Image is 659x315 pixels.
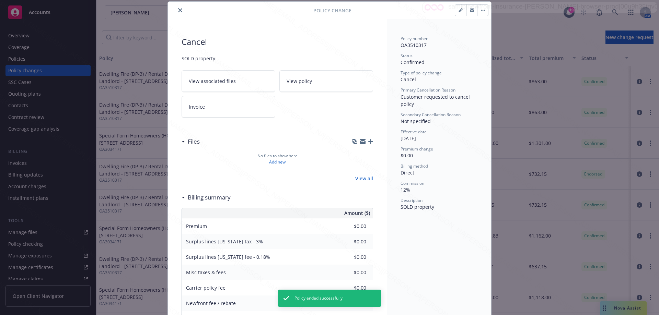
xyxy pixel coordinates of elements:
[401,87,455,93] span: Primary Cancellation Reason
[326,282,370,293] input: 0.00
[189,103,205,110] span: Invoice
[186,269,226,276] span: Misc taxes & fees
[326,221,370,231] input: 0.00
[182,193,231,202] div: Billing summary
[401,197,423,203] span: Description
[176,6,184,14] button: close
[401,204,434,210] span: SOLD property
[186,254,270,260] span: Surplus lines [US_STATE] fee - 0.18%
[401,112,461,118] span: Secondary Cancellation Reason
[182,55,373,62] span: SOLD property
[186,300,236,306] span: Newfront fee / rebate
[326,267,370,277] input: 0.00
[182,70,275,92] a: View associated files
[188,137,200,146] h3: Files
[344,209,370,217] span: Amount ($)
[401,152,413,159] span: $0.00
[401,169,414,176] span: Direct
[186,284,226,291] span: Carrier policy fee
[294,295,343,301] span: Policy ended successfully
[182,137,200,146] div: Files
[401,36,428,41] span: Policy number
[401,135,416,142] span: [DATE]
[401,70,442,76] span: Type of policy change
[326,252,370,262] input: 0.00
[269,159,286,165] a: Add new
[186,223,207,229] span: Premium
[279,70,373,92] a: View policy
[355,175,373,182] a: View all
[182,36,373,48] span: Cancel
[401,94,471,107] span: Customer requested to cancel policy
[189,77,236,85] span: View associated files
[257,153,298,159] span: No files to show here
[188,193,231,202] h3: Billing summary
[401,76,416,83] span: Cancel
[401,53,413,59] span: Status
[401,180,424,186] span: Commission
[401,42,427,48] span: OA3510317
[401,129,427,135] span: Effective date
[401,146,433,152] span: Premium change
[182,96,275,118] a: Invoice
[401,59,425,65] span: Confirmed
[313,7,351,14] span: Policy Change
[401,118,431,124] span: Not specified
[401,186,410,193] span: 12%
[326,236,370,246] input: 0.00
[401,163,428,169] span: Billing method
[287,77,312,85] span: View policy
[186,238,263,245] span: Surplus lines [US_STATE] tax - 3%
